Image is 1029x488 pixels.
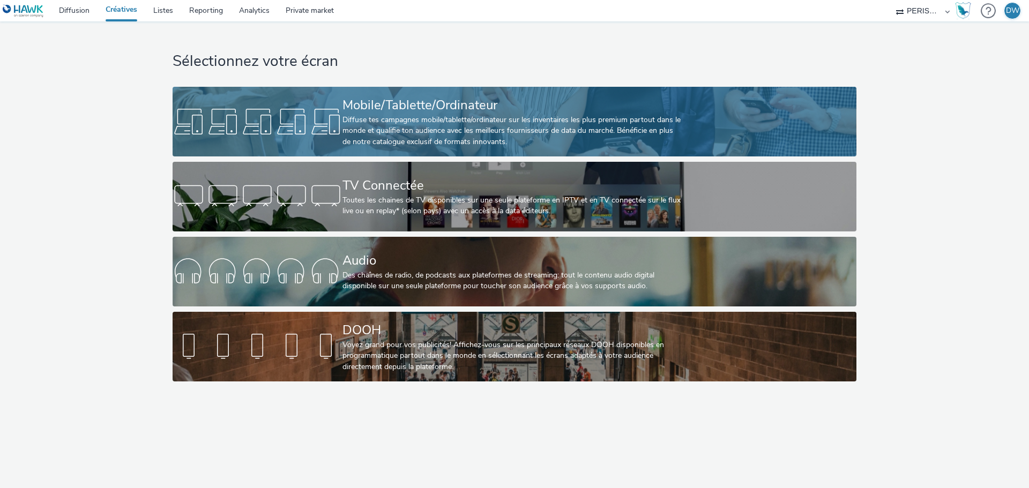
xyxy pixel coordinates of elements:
a: TV ConnectéeToutes les chaines de TV disponibles sur une seule plateforme en IPTV et en TV connec... [173,162,856,231]
a: DOOHVoyez grand pour vos publicités! Affichez-vous sur les principaux réseaux DOOH disponibles en... [173,312,856,381]
img: undefined Logo [3,4,44,18]
div: Voyez grand pour vos publicités! Affichez-vous sur les principaux réseaux DOOH disponibles en pro... [342,340,682,372]
a: Hawk Academy [955,2,975,19]
h1: Sélectionnez votre écran [173,51,856,72]
div: Mobile/Tablette/Ordinateur [342,96,682,115]
div: Toutes les chaines de TV disponibles sur une seule plateforme en IPTV et en TV connectée sur le f... [342,195,682,217]
div: DOOH [342,321,682,340]
div: Diffuse tes campagnes mobile/tablette/ordinateur sur les inventaires les plus premium partout dan... [342,115,682,147]
div: DW [1006,3,1019,19]
div: Audio [342,251,682,270]
a: Mobile/Tablette/OrdinateurDiffuse tes campagnes mobile/tablette/ordinateur sur les inventaires le... [173,87,856,156]
a: AudioDes chaînes de radio, de podcasts aux plateformes de streaming: tout le contenu audio digita... [173,237,856,306]
div: Des chaînes de radio, de podcasts aux plateformes de streaming: tout le contenu audio digital dis... [342,270,682,292]
div: TV Connectée [342,176,682,195]
img: Hawk Academy [955,2,971,19]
